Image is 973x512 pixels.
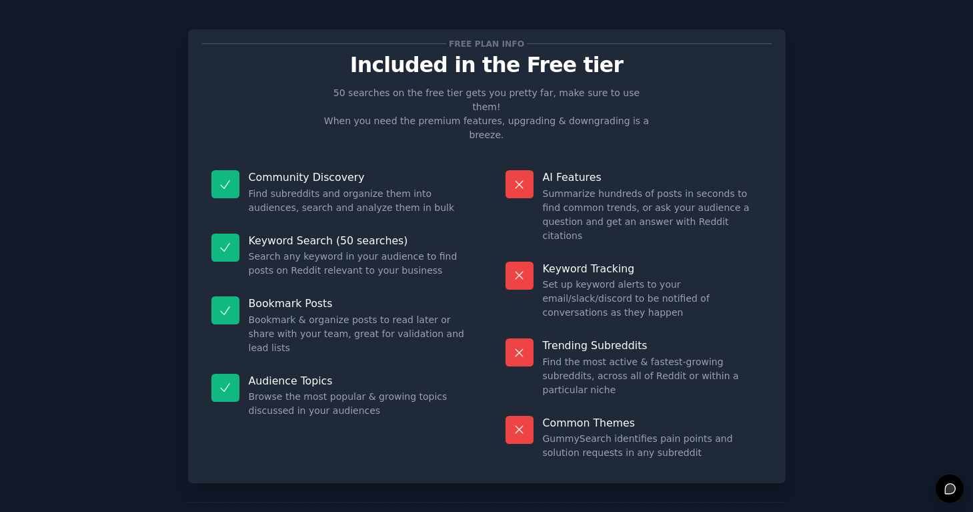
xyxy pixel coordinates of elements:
[249,296,468,310] p: Bookmark Posts
[446,37,526,51] span: Free plan info
[249,374,468,388] p: Audience Topics
[543,432,762,460] dd: GummySearch identifies pain points and solution requests in any subreddit
[249,390,468,418] dd: Browse the most popular & growing topics discussed in your audiences
[249,234,468,248] p: Keyword Search (50 searches)
[249,170,468,184] p: Community Discovery
[249,313,468,355] dd: Bookmark & organize posts to read later or share with your team, great for validation and lead lists
[202,53,772,77] p: Included in the Free tier
[543,416,762,430] p: Common Themes
[543,262,762,276] p: Keyword Tracking
[543,278,762,320] dd: Set up keyword alerts to your email/slack/discord to be notified of conversations as they happen
[319,86,655,142] p: 50 searches on the free tier gets you pretty far, make sure to use them! When you need the premiu...
[543,187,762,243] dd: Summarize hundreds of posts in seconds to find common trends, or ask your audience a question and...
[543,170,762,184] p: AI Features
[543,355,762,397] dd: Find the most active & fastest-growing subreddits, across all of Reddit or within a particular niche
[249,187,468,215] dd: Find subreddits and organize them into audiences, search and analyze them in bulk
[249,250,468,278] dd: Search any keyword in your audience to find posts on Reddit relevant to your business
[543,338,762,352] p: Trending Subreddits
